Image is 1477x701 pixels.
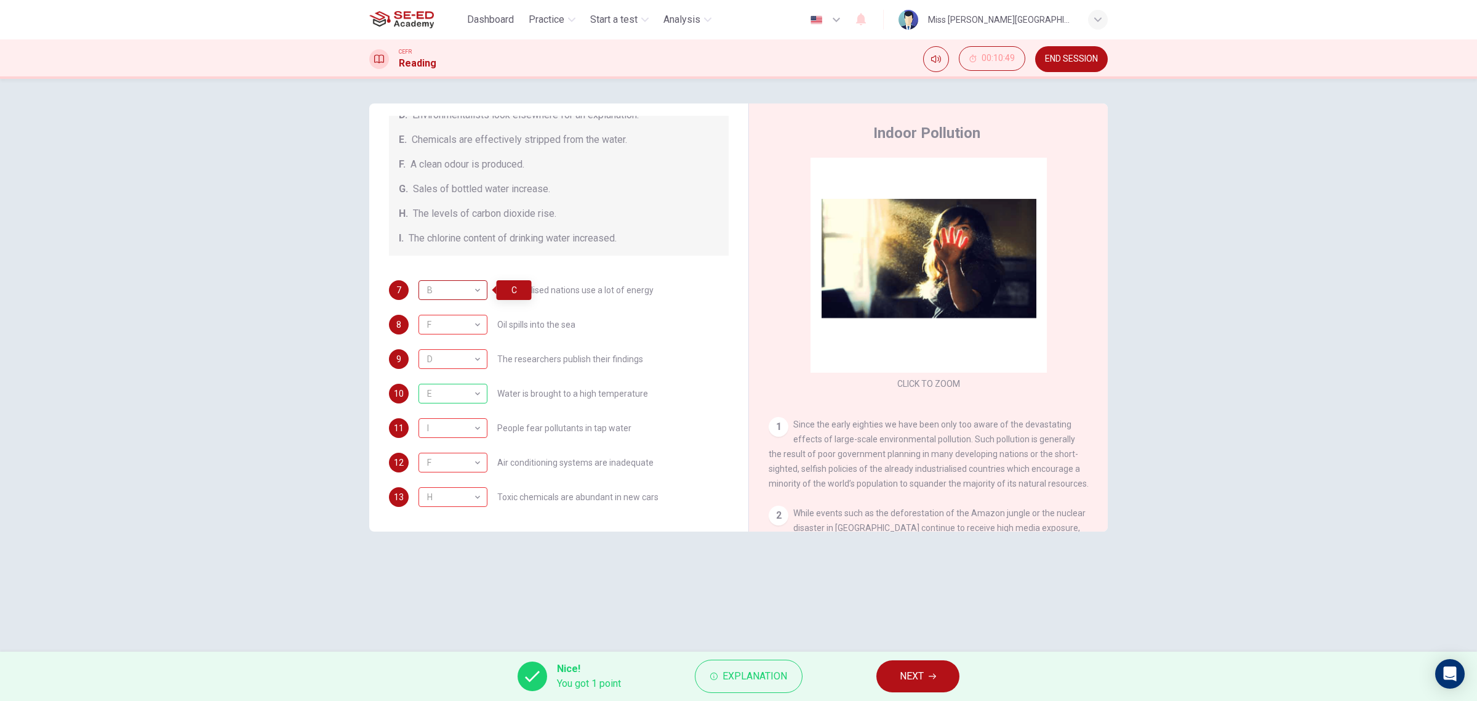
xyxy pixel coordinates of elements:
[394,458,404,467] span: 12
[413,206,556,221] span: The levels of carbon dioxide rise.
[399,56,436,71] h1: Reading
[900,668,924,685] span: NEXT
[418,280,487,300] div: C
[394,424,404,432] span: 11
[982,54,1015,63] span: 00:10:49
[418,315,487,334] div: D
[928,12,1073,27] div: Miss [PERSON_NAME][GEOGRAPHIC_DATA]
[413,182,550,197] span: Sales of bottled water increase.
[396,355,401,363] span: 9
[959,46,1025,72] div: Hide
[769,508,1086,636] span: While events such as the deforestation of the Amazon jungle or the nuclear disaster in [GEOGRAPHI...
[418,480,483,515] div: H
[557,662,621,676] span: Nice!
[399,231,404,246] span: I.
[394,493,404,501] span: 13
[497,424,631,432] span: People fear pollutants in tap water
[409,231,617,246] span: The chlorine content of drinking water increased.
[497,286,654,294] span: Industrialised nations use a lot of energy
[769,419,1089,488] span: Since the early eighties we have been only too aware of the devastating effects of large-scale en...
[369,7,434,32] img: SE-ED Academy logo
[557,676,621,691] span: You got 1 point
[524,9,580,31] button: Practice
[399,132,407,147] span: E.
[399,182,408,197] span: G.
[876,660,959,692] button: NEXT
[722,668,787,685] span: Explanation
[497,280,532,300] div: C
[399,206,408,221] span: H.
[418,453,487,472] div: H
[497,389,648,398] span: Water is brought to a high temperature
[497,493,658,501] span: Toxic chemicals are abundant in new cars
[418,487,487,507] div: F
[529,12,564,27] span: Practice
[418,418,487,438] div: G
[418,273,483,308] div: B
[769,417,788,437] div: 1
[497,458,654,467] span: Air conditioning systems are inadequate
[497,320,575,329] span: Oil spills into the sea
[1435,659,1465,689] div: Open Intercom Messenger
[695,660,803,693] button: Explanation
[590,12,638,27] span: Start a test
[412,132,627,147] span: Chemicals are effectively stripped from the water.
[462,9,519,31] button: Dashboard
[585,9,654,31] button: Start a test
[399,47,412,56] span: CEFR
[396,286,401,294] span: 7
[1035,46,1108,72] button: END SESSION
[418,411,483,446] div: I
[923,46,949,72] div: Mute
[899,10,918,30] img: Profile picture
[410,157,524,172] span: A clean odour is produced.
[1045,54,1098,64] span: END SESSION
[396,320,401,329] span: 8
[959,46,1025,71] button: 00:10:49
[394,389,404,398] span: 10
[497,355,643,363] span: The researchers publish their findings
[809,15,824,25] img: en
[418,342,483,377] div: D
[769,506,788,525] div: 2
[418,349,487,369] div: A
[658,9,716,31] button: Analysis
[467,12,514,27] span: Dashboard
[873,123,980,143] h4: Indoor Pollution
[369,7,462,32] a: SE-ED Academy logo
[399,157,406,172] span: F.
[418,384,487,403] div: E
[418,307,483,342] div: F
[663,12,700,27] span: Analysis
[418,445,483,480] div: F
[418,376,483,411] div: E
